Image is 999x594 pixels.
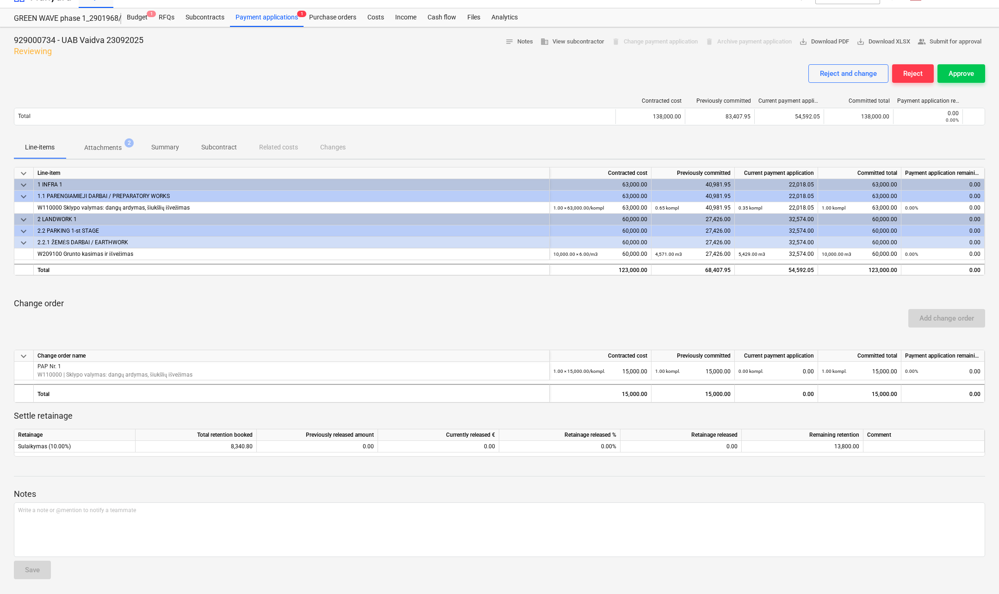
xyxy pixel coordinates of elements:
small: 1.00 × 63,000.00 / kompl [553,205,604,210]
div: 32,574.00 [735,214,818,225]
div: 1.1 PARENGIAMIEJI DARBAI / PREPARATORY WORKS [37,191,546,202]
div: 40,981.95 [652,179,735,191]
div: Retainage released % [499,429,620,441]
div: 2.2.1 ŽEMĖS DARBAI / EARTHWORK [37,237,546,248]
button: View subcontractor [537,35,608,49]
a: Costs [362,8,390,27]
small: 5,429.00 m3 [738,252,765,257]
div: 15,000.00 [818,384,901,402]
div: Previously released amount [257,429,378,441]
div: 60,000.00 [822,248,897,260]
div: 63,000.00 [550,179,652,191]
div: Committed total [818,350,901,362]
div: Committed total [818,167,901,179]
div: Contracted cost [550,167,652,179]
div: Contracted cost [620,98,682,104]
small: 0.00% [905,205,918,210]
div: 0.00 [738,385,814,403]
div: Budget [121,8,153,27]
p: Summary [151,142,179,152]
div: 0.00 [905,202,980,214]
button: Reject [892,64,934,83]
div: 60,000.00 [818,237,901,248]
div: 32,574.00 [738,248,814,260]
button: Submit for approval [914,35,985,49]
div: 2 LANDWORK 1 [37,214,546,225]
div: 15,000.00 [652,384,735,402]
div: 27,426.00 [655,248,731,260]
p: Settle retainage [14,410,985,421]
span: keyboard_arrow_down [18,179,29,191]
p: 929000734 - UAB Vaidva 23092025 [14,35,143,46]
div: 60,000.00 [818,214,901,225]
p: Line-items [25,142,55,152]
span: business [540,37,549,46]
span: notes [505,37,514,46]
div: 138,000.00 [615,109,685,124]
span: keyboard_arrow_down [18,351,29,362]
div: 1 INFRA 1 [37,179,546,191]
small: 4,571.00 m3 [655,252,682,257]
span: 1 [147,11,156,17]
a: Income [390,8,422,27]
div: Sulaikymas (10.00%) [14,441,136,452]
div: 32,574.00 [735,237,818,248]
span: keyboard_arrow_down [18,168,29,179]
div: 0.00 [901,225,985,237]
div: 0.00 [738,362,814,381]
div: 0.00 [897,110,959,117]
div: 0.00 [901,191,985,202]
span: Download PDF [799,37,849,47]
div: W209100 Grunto kasimas ir išvežimas [37,248,546,260]
div: 13,800.00 [742,441,863,452]
div: 138,000.00 [824,109,893,124]
div: 0.00 [905,248,980,260]
p: Attachments [84,143,122,153]
div: 8,340.80 [136,441,257,452]
div: 0.00 [901,237,985,248]
div: Remaining retention [742,429,863,441]
p: Notes [14,489,985,500]
div: 63,000.00 [553,202,647,214]
div: 27,426.00 [652,214,735,225]
a: Payment applications1 [230,8,304,27]
div: 63,000.00 [550,191,652,202]
small: 0.00 kompl. [738,369,763,374]
div: Previously committed [652,350,735,362]
div: Reject and change [820,68,877,80]
div: 63,000.00 [818,179,901,191]
p: W110000 | Sklypo valymas: dangų ardymas, šiukšlių išvežimas [37,371,192,378]
div: 0.00 [901,384,985,402]
div: Contracted cost [550,350,652,362]
div: 27,426.00 [652,237,735,248]
div: Total [34,384,550,402]
div: 54,592.05 [738,265,814,276]
a: Files [462,8,486,27]
a: Subcontracts [180,8,230,27]
span: Notes [505,37,533,47]
p: Change order [14,298,985,309]
div: Committed total [828,98,890,104]
div: 63,000.00 [818,191,901,202]
small: 1.00 × 15,000.00 / kompl. [553,369,605,374]
div: 0.00 [382,441,495,452]
span: 1 [297,11,306,17]
div: 123,000.00 [553,265,647,276]
div: 22,018.05 [735,179,818,191]
div: 0.00% [499,441,620,452]
div: 54,592.05 [754,109,824,124]
div: Retainage [14,429,136,441]
div: 83,407.95 [685,109,754,124]
div: 0.00 [257,441,378,452]
div: Current payment application [758,98,820,104]
a: Budget1 [121,8,153,27]
a: Purchase orders [304,8,362,27]
div: Payment application remaining [901,167,985,179]
span: save_alt [856,37,865,46]
div: 0.00 [905,265,980,276]
div: 22,018.05 [735,191,818,202]
button: Approve [937,64,985,83]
